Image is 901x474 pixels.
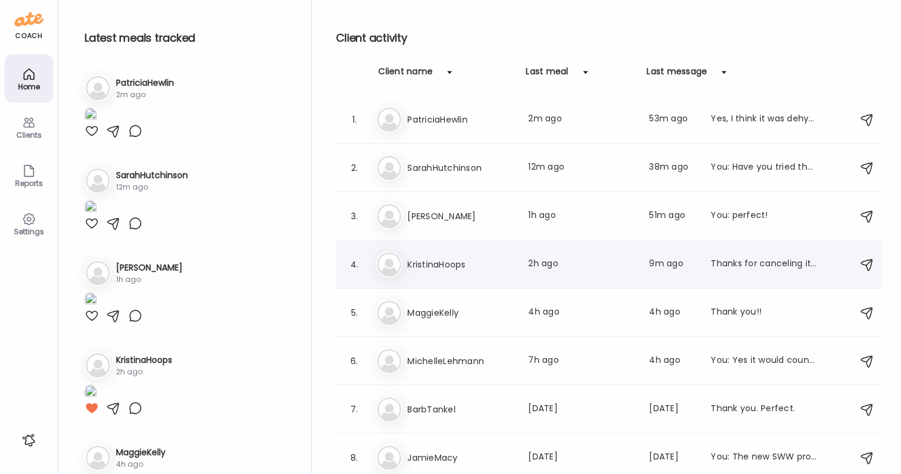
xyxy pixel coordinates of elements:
[711,354,817,368] div: You: Yes it would count as both
[649,450,696,465] div: [DATE]
[649,402,696,417] div: [DATE]
[86,76,110,100] img: bg-avatar-default.svg
[86,168,110,193] img: bg-avatar-default.svg
[116,459,166,470] div: 4h ago
[407,450,514,465] h3: JamieMacy
[526,65,568,85] div: Last meal
[649,354,696,368] div: 4h ago
[15,10,44,29] img: ate
[7,228,51,235] div: Settings
[649,112,696,127] div: 53m ago
[378,65,433,85] div: Client name
[85,292,97,309] img: images%2FjdQOPJFAitdIgzzQ9nFQSI0PpUq1%2FWLQfLfXCcWFVgt8GdxrF%2FKimOHtR7Hg5Z1sajsCjX_1080
[347,402,361,417] div: 7.
[116,89,174,100] div: 2m ago
[116,354,172,367] h3: KristinaHoops
[649,306,696,320] div: 4h ago
[116,367,172,377] div: 2h ago
[407,161,514,175] h3: SarahHutchinson
[407,306,514,320] h3: MaggieKelly
[528,402,635,417] div: [DATE]
[347,112,361,127] div: 1.
[7,131,51,139] div: Clients
[711,209,817,223] div: You: perfect!
[116,274,182,285] div: 1h ago
[377,204,401,228] img: bg-avatar-default.svg
[7,83,51,91] div: Home
[647,65,707,85] div: Last message
[711,402,817,417] div: Thank you. Perfect.
[528,257,635,272] div: 2h ago
[116,182,188,193] div: 12m ago
[711,257,817,272] div: Thanks for canceling it. I think with the Optimize it was just a lot of fiber at once and no, I d...
[649,209,696,223] div: 51m ago
[407,402,514,417] h3: BarbTankel
[116,169,188,182] h3: SarahHutchinson
[85,29,292,47] h2: Latest meals tracked
[116,446,166,459] h3: MaggieKelly
[336,29,882,47] h2: Client activity
[116,261,182,274] h3: [PERSON_NAME]
[649,257,696,272] div: 9m ago
[85,385,97,401] img: images%2Fk5ZMW9FHcXQur5qotgTX4mCroqJ3%2FI7DMxGjeYUtwK4QTNJvJ%2FCCpVSAIZ6SjjPPWhdrQH_1080
[15,31,42,41] div: coach
[649,161,696,175] div: 38m ago
[86,353,110,377] img: bg-avatar-default.svg
[347,354,361,368] div: 6.
[711,112,817,127] div: Yes, I think it was dehydration. I had a heavy workout [DATE] evening.
[7,179,51,187] div: Reports
[407,257,514,272] h3: KristinaHoops
[347,450,361,465] div: 8.
[347,306,361,320] div: 5.
[407,209,514,223] h3: [PERSON_NAME]
[377,349,401,373] img: bg-avatar-default.svg
[85,107,97,124] img: images%2FmZqu9VpagTe18dCbHwWVMLxYdAy2%2FJRlKfLOEe6yvMY2SKSqK%2Fea5J2zL99neUQeOkbfLO_1080
[528,161,635,175] div: 12m ago
[377,252,401,277] img: bg-avatar-default.svg
[347,257,361,272] div: 4.
[116,77,174,89] h3: PatriciaHewlin
[407,112,514,127] h3: PatriciaHewlin
[528,354,635,368] div: 7h ago
[711,306,817,320] div: Thank you!!
[528,209,635,223] div: 1h ago
[711,450,817,465] div: You: The new SWW protein powder is here!!! Click [URL][DOMAIN_NAME] go view and receive a discount!
[347,209,361,223] div: 3.
[711,161,817,175] div: You: Have you tried the new protein powder? If so, how do you like it?
[528,306,635,320] div: 4h ago
[528,450,635,465] div: [DATE]
[407,354,514,368] h3: MichelleLehmann
[377,301,401,325] img: bg-avatar-default.svg
[377,397,401,421] img: bg-avatar-default.svg
[377,156,401,180] img: bg-avatar-default.svg
[86,261,110,285] img: bg-avatar-default.svg
[85,200,97,216] img: images%2FPmm2PXbGH0Z5JiI7kyACT0OViMx2%2FC7mTeWMzkhe7ItQSpQnf%2FR5oDCkQxbHSoSEQfrmOR_1080
[86,446,110,470] img: bg-avatar-default.svg
[377,446,401,470] img: bg-avatar-default.svg
[377,107,401,132] img: bg-avatar-default.svg
[347,161,361,175] div: 2.
[528,112,635,127] div: 2m ago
